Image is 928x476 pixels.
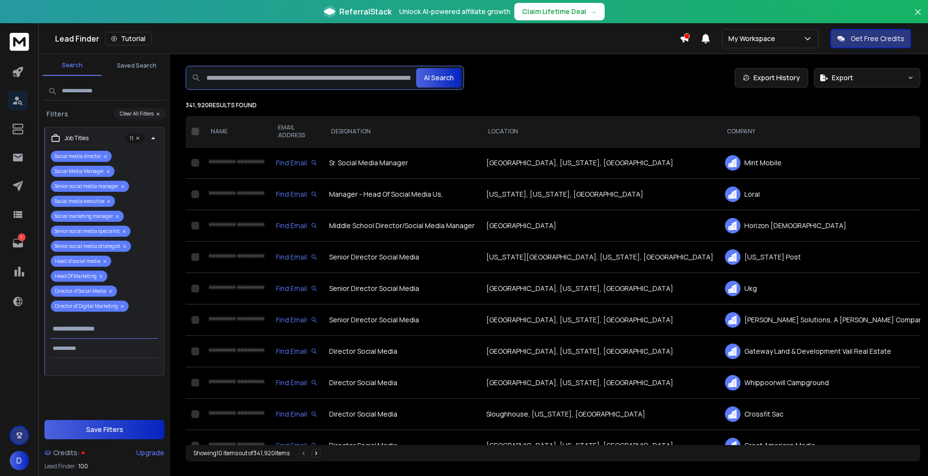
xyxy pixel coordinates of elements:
[832,73,853,83] span: Export
[51,181,129,192] p: Senior social media manager
[193,449,290,457] div: Showing 10 items out of 341,920 items
[114,108,166,119] button: Clear All Filters
[51,301,129,312] p: Director of Digital Marketing
[203,116,270,147] th: NAME
[480,242,719,273] td: [US_STATE][GEOGRAPHIC_DATA], [US_STATE], [GEOGRAPHIC_DATA]
[480,147,719,179] td: [GEOGRAPHIC_DATA], [US_STATE], [GEOGRAPHIC_DATA]
[53,448,80,458] span: Credits:
[276,441,318,450] div: Find Email
[323,336,480,367] td: Director Social Media
[725,249,926,265] div: [US_STATE] Post
[725,155,926,171] div: Mint Mobile
[51,241,131,252] p: Senior social media strategist
[480,273,719,304] td: [GEOGRAPHIC_DATA], [US_STATE], [GEOGRAPHIC_DATA]
[590,7,597,16] span: →
[480,399,719,430] td: Sloughhouse, [US_STATE], [GEOGRAPHIC_DATA]
[43,56,101,76] button: Search
[323,430,480,462] td: Director Social Media
[78,462,88,470] span: 100
[51,166,115,177] p: Social Media Manager
[276,409,318,419] div: Find Email
[725,187,926,202] div: Loral
[480,179,719,210] td: [US_STATE], [US_STATE], [GEOGRAPHIC_DATA]
[51,286,117,297] p: Director of Social Media
[725,406,926,422] div: Crossfit Sac
[323,147,480,179] td: Sr. Social Media Manager
[44,443,164,462] a: Credits:Upgrade
[44,462,76,470] p: Lead Finder:
[480,430,719,462] td: [GEOGRAPHIC_DATA], [US_STATE], [GEOGRAPHIC_DATA]
[725,218,926,233] div: Horizon [DEMOGRAPHIC_DATA]
[725,438,926,453] div: Great American Media
[323,242,480,273] td: Senior Director Social Media
[276,252,318,262] div: Find Email
[43,109,72,119] h3: Filters
[276,189,318,199] div: Find Email
[480,210,719,242] td: [GEOGRAPHIC_DATA]
[725,375,926,390] div: Whippoorwill Campground
[725,312,926,328] div: [PERSON_NAME] Solutions, A [PERSON_NAME] Company
[10,451,29,470] button: D
[912,6,924,29] button: Close banner
[323,210,480,242] td: Middle School Director/Social Media Manager
[105,32,152,45] button: Tutorial
[276,346,318,356] div: Find Email
[51,151,112,162] p: Social media director
[725,344,926,359] div: Gateway Land & Development Vail Real Estate
[323,304,480,336] td: Senior Director Social Media
[186,101,920,109] p: 341,920 results found
[125,133,145,143] p: 11
[323,273,480,304] td: Senior Director Social Media
[276,284,318,293] div: Find Email
[51,211,124,222] p: Social marketing manager
[830,29,911,48] button: Get Free Credits
[725,281,926,296] div: Ukg
[51,271,107,282] p: Head Of Marketing
[44,420,164,439] button: Save Filters
[323,367,480,399] td: Director Social Media
[323,116,480,147] th: DESIGNATION
[276,315,318,325] div: Find Email
[728,34,779,43] p: My Workspace
[276,221,318,231] div: Find Email
[735,68,808,87] a: Export History
[323,179,480,210] td: Manager - Head Of Social Media Us,
[276,158,318,168] div: Find Email
[416,68,462,87] button: AI Search
[51,196,115,207] p: Social media executive
[64,134,88,142] p: Job Titles
[323,399,480,430] td: Director Social Media
[107,56,166,75] button: Saved Search
[480,116,719,147] th: LOCATION
[18,233,26,241] p: 1
[399,7,510,16] p: Unlock AI-powered affiliate growth
[270,116,323,147] th: EMAIL ADDRESS
[851,34,904,43] p: Get Free Credits
[480,336,719,367] td: [GEOGRAPHIC_DATA], [US_STATE], [GEOGRAPHIC_DATA]
[8,233,28,253] a: 1
[276,378,318,388] div: Find Email
[51,226,130,237] p: Senior social media specialist
[136,448,164,458] div: Upgrade
[55,32,680,45] div: Lead Finder
[51,256,111,267] p: Head of social media
[514,3,605,20] button: Claim Lifetime Deal→
[480,304,719,336] td: [GEOGRAPHIC_DATA], [US_STATE], [GEOGRAPHIC_DATA]
[339,6,391,17] span: ReferralStack
[480,367,719,399] td: [GEOGRAPHIC_DATA], [US_STATE], [GEOGRAPHIC_DATA]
